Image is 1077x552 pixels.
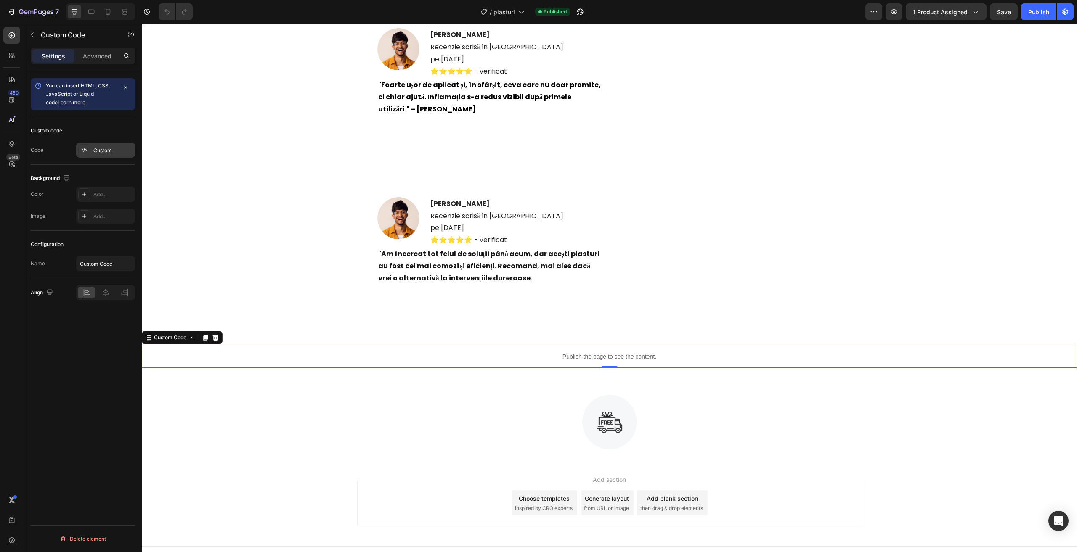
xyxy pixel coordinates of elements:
[31,127,62,135] div: Custom code
[31,287,55,298] div: Align
[997,8,1011,16] span: Save
[31,212,45,220] div: Image
[906,3,987,20] button: 1 product assigned
[236,174,278,216] img: Alt Image
[8,90,20,96] div: 450
[142,24,1077,552] iframe: Design area
[236,225,458,259] strong: "Am încercat tot felul de soluții până acum, dar acești plasturi au fost cei mai comozi și eficie...
[1021,3,1056,20] button: Publish
[544,8,567,16] span: Published
[289,30,422,42] p: pe [DATE]
[505,470,556,479] div: Add blank section
[1048,511,1069,531] div: Open Intercom Messenger
[289,175,348,185] strong: [PERSON_NAME]
[442,481,487,489] span: from URL or image
[41,30,112,40] p: Custom Code
[31,240,64,248] div: Configuration
[440,371,495,426] img: Alt Image
[990,3,1018,20] button: Save
[93,191,133,198] div: Add...
[31,146,43,154] div: Code
[289,42,422,54] p: ⭐️⭐️⭐️⭐️⭐️ - verificat
[1028,8,1049,16] div: Publish
[493,8,515,16] span: plasturi
[31,173,72,184] div: Background
[3,3,63,20] button: 7
[42,52,65,61] p: Settings
[443,470,487,479] div: Generate layout
[377,470,428,479] div: Choose templates
[60,534,106,544] div: Delete element
[55,7,59,17] p: 7
[93,213,133,220] div: Add...
[289,198,422,211] p: pe [DATE]
[448,452,488,460] span: Add section
[289,211,422,223] p: ⭐️⭐️⭐️⭐️⭐️ - verificat
[490,8,492,16] span: /
[236,56,459,90] strong: "Foarte ușor de aplicat și, în sfârșit, ceva care nu doar promite, ci chiar ajută. Inflamația s-a...
[6,154,20,161] div: Beta
[93,147,133,154] div: Custom
[46,82,110,106] span: You can insert HTML, CSS, JavaScript or Liquid code
[159,3,193,20] div: Undo/Redo
[83,52,111,61] p: Advanced
[31,190,44,198] div: Color
[499,481,561,489] span: then drag & drop elements
[31,532,135,546] button: Delete element
[11,310,46,318] div: Custom Code
[58,99,85,106] a: Learn more
[289,187,422,199] p: Recenzie scrisă în [GEOGRAPHIC_DATA]
[913,8,968,16] span: 1 product assigned
[373,481,431,489] span: inspired by CRO experts
[31,260,45,267] div: Name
